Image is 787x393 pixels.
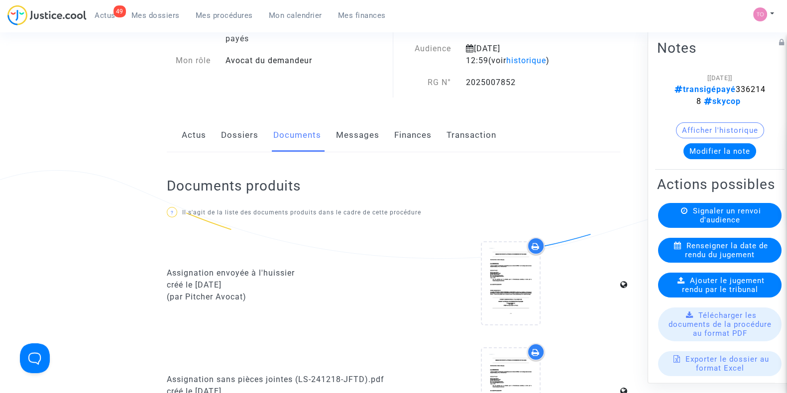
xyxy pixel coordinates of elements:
a: 49Actus [87,8,123,23]
span: Signaler un renvoi d'audience [693,206,761,224]
span: Renseigner la date de rendu du jugement [685,241,768,259]
span: Télécharger les documents de la procédure au format PDF [669,311,772,338]
img: fe1f3729a2b880d5091b466bdc4f5af5 [753,7,767,21]
div: (par Pitcher Avocat) [167,291,386,303]
a: Finances [394,119,432,152]
span: (voir ) [488,56,550,65]
h2: Notes [657,39,783,57]
span: skycop [701,97,741,106]
a: Mes dossiers [123,8,188,23]
p: Il s'agit de la liste des documents produits dans le cadre de cette procédure [167,206,620,219]
a: Mon calendrier [261,8,330,23]
div: Avocat du demandeur [218,55,394,67]
span: Exporter le dossier au format Excel [685,355,769,373]
a: Mes finances [330,8,394,23]
a: Dossiers [221,119,258,152]
div: Etape [159,21,218,45]
a: Mes procédures [188,8,261,23]
iframe: Help Scout Beacon - Open [20,343,50,373]
h2: Actions possibles [657,176,783,193]
a: Messages [336,119,379,152]
span: transigépayé [675,85,736,94]
h2: Documents produits [167,177,620,195]
span: Mes dossiers [131,11,180,20]
span: Mon calendrier [269,11,322,20]
span: [[DATE]] [707,74,732,82]
button: Afficher l'historique [676,122,764,138]
a: Transaction [447,119,496,152]
div: 49 [113,5,126,17]
a: Documents [273,119,321,152]
div: 2025007852 [458,77,588,89]
div: Assignation sans pièces jointes (LS-241218-JFTD).pdf [167,374,386,386]
span: ? [170,210,173,215]
div: Audience [393,43,458,67]
div: Mon rôle [159,55,218,67]
div: Assignation envoyée à l'huissier [167,267,386,279]
span: historique [506,56,546,65]
button: Modifier la note [683,143,756,159]
span: Actus [95,11,115,20]
div: RG N° [393,77,458,89]
div: Transaction exécutée - demandeurs payés [218,21,394,45]
div: créé le [DATE] [167,279,386,291]
span: Mes finances [338,11,386,20]
span: Ajouter le jugement rendu par le tribunal [682,276,765,294]
span: Mes procédures [196,11,253,20]
a: Actus [182,119,206,152]
img: jc-logo.svg [7,5,87,25]
span: 3362148 [675,85,766,106]
div: [DATE] 12:59 [458,43,588,67]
